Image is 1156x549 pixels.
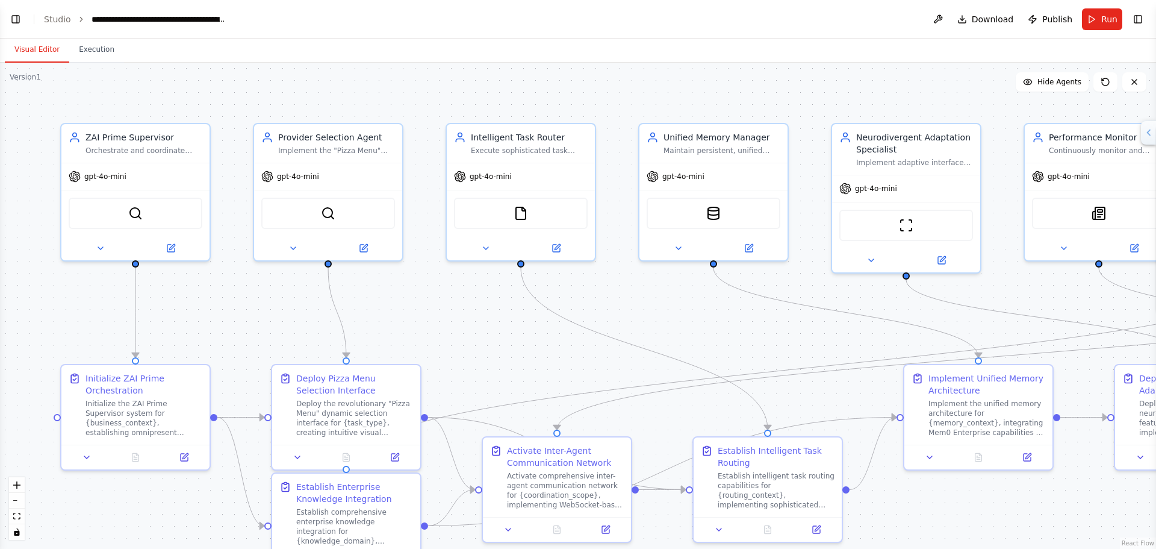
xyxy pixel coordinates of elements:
div: ZAI Prime Supervisor [85,131,202,143]
button: Open in side panel [795,522,837,537]
span: gpt-4o-mini [277,172,319,181]
div: Initialize ZAI Prime Orchestration [85,372,202,397]
span: gpt-4o-mini [470,172,512,181]
div: Provider Selection AgentImplement the "Pizza Menu" dynamic selection interface by analyzing task ... [253,123,403,262]
button: Run [1082,8,1122,30]
button: Open in side panel [715,241,783,256]
button: No output available [321,450,372,465]
g: Edge from e253affa-cbc0-4d53-956d-e9c5c5b589d9 to 7ba35a77-be28-4644-bfb0-4c7db225a8df [428,412,897,532]
g: Edge from d82a41ba-4813-46f8-9d02-1191459e5076 to ea6ae371-2714-4b24-b807-2c8ae5232167 [428,412,686,496]
div: Neurodivergent Adaptation SpecialistImplement adaptive interface features specifically designed f... [831,123,981,274]
div: Initialize the ZAI Prime Supervisor system for {business_context}, establishing omnipresent aware... [85,399,202,438]
button: toggle interactivity [9,524,25,540]
span: gpt-4o-mini [662,172,704,181]
button: Hide Agents [1016,72,1089,92]
div: Deploy the revolutionary "Pizza Menu" dynamic selection interface for {task_type}, creating intui... [296,399,413,438]
g: Edge from 2cac21d7-082b-4e31-87ef-25dd603744f5 to e253affa-cbc0-4d53-956d-e9c5c5b589d9 [217,412,264,532]
g: Edge from d638c9aa-b303-4862-bb39-73a3fe4d8aed to 7ba35a77-be28-4644-bfb0-4c7db225a8df [707,268,984,357]
button: Show left sidebar [7,11,24,28]
div: Activate Inter-Agent Communication Network [507,445,624,469]
div: Establish Intelligent Task RoutingEstablish intelligent task routing capabilities for {routing_co... [692,436,843,543]
div: Execute sophisticated task routing decisions by analyzing task complexity, matching requirements ... [471,146,588,155]
div: Establish Enterprise Knowledge Integration [296,481,413,505]
button: Open in side panel [522,241,590,256]
button: No output available [110,450,161,465]
div: Version 1 [10,72,41,82]
img: SerplyWebSearchTool [321,206,335,221]
div: Establish intelligent task routing capabilities for {routing_context}, implementing sophisticated... [718,471,834,510]
img: FileReadTool [514,206,528,221]
div: Implement Unified Memory ArchitectureImplement the unified memory architecture for {memory_contex... [903,364,1054,471]
g: Edge from 878b0520-e090-4d26-b565-3a2b9f7caee4 to ea6ae371-2714-4b24-b807-2c8ae5232167 [515,268,774,430]
div: Establish Intelligent Task Routing [718,445,834,469]
div: Implement Unified Memory Architecture [928,372,1045,397]
div: Unified Memory Manager [663,131,780,143]
div: Implement the unified memory architecture for {memory_context}, integrating Mem0 Enterprise capab... [928,399,1045,438]
g: Edge from d82a41ba-4813-46f8-9d02-1191459e5076 to b4b0a655-55d7-4968-b9c0-814a173e2913 [428,412,475,496]
a: Studio [44,14,71,24]
span: gpt-4o-mini [855,184,897,193]
div: Neurodivergent Adaptation Specialist [856,131,973,155]
button: Visual Editor [5,37,69,63]
g: Edge from 7ba35a77-be28-4644-bfb0-4c7db225a8df to 1352775c-9e2f-4157-b7d3-a88258e76406 [1060,412,1107,424]
div: Unified Memory ManagerMaintain persistent, unified context and memory across all AI providers usi... [638,123,789,262]
div: Initialize ZAI Prime OrchestrationInitialize the ZAI Prime Supervisor system for {business_contex... [60,364,211,471]
g: Edge from e253affa-cbc0-4d53-956d-e9c5c5b589d9 to b4b0a655-55d7-4968-b9c0-814a173e2913 [428,484,475,532]
div: Implement adaptive interface features specifically designed for neurodivergent users, including [... [856,158,973,168]
g: Edge from 14ffa7ac-0466-4d7e-b77d-2c1a224f2a51 to d82a41ba-4813-46f8-9d02-1191459e5076 [322,268,352,357]
span: Publish [1042,13,1072,25]
nav: breadcrumb [44,13,227,25]
div: Deploy Pizza Menu Selection InterfaceDeploy the revolutionary "Pizza Menu" dynamic selection inte... [271,364,421,471]
div: ZAI Prime SupervisorOrchestrate and coordinate multiple AI providers through intelligent task dis... [60,123,211,262]
span: Run [1101,13,1117,25]
button: Open in side panel [907,253,975,268]
button: Open in side panel [585,522,626,537]
div: Provider Selection Agent [278,131,395,143]
button: No output available [532,522,583,537]
button: Open in side panel [163,450,205,465]
button: Publish [1023,8,1077,30]
button: Open in side panel [329,241,397,256]
div: Activate Inter-Agent Communication NetworkActivate comprehensive inter-agent communication networ... [482,436,632,543]
img: SerplyNewsSearchTool [1092,206,1106,221]
a: React Flow attribution [1122,540,1154,547]
div: Intelligent Task Router [471,131,588,143]
div: React Flow controls [9,477,25,540]
button: Execution [69,37,124,63]
div: Activate comprehensive inter-agent communication network for {coordination_scope}, implementing W... [507,471,624,510]
button: Open in side panel [137,241,205,256]
button: Show right sidebar [1130,11,1146,28]
span: gpt-4o-mini [1048,172,1090,181]
button: Download [952,8,1019,30]
div: Orchestrate and coordinate multiple AI providers through intelligent task distribution, maintaini... [85,146,202,155]
button: zoom out [9,493,25,509]
div: Intelligent Task RouterExecute sophisticated task routing decisions by analyzing task complexity,... [446,123,596,262]
button: Open in side panel [374,450,415,465]
div: Implement the "Pizza Menu" dynamic selection interface by analyzing task requirements, evaluating... [278,146,395,155]
img: SerplyWebSearchTool [128,206,143,221]
g: Edge from b4b0a655-55d7-4968-b9c0-814a173e2913 to ea6ae371-2714-4b24-b807-2c8ae5232167 [639,484,686,496]
button: zoom in [9,477,25,493]
img: ScrapeWebsiteTool [899,218,913,233]
div: Establish comprehensive enterprise knowledge integration for {knowledge_domain}, connecting Azure... [296,507,413,546]
span: gpt-4o-mini [84,172,126,181]
button: No output available [953,450,1004,465]
button: Open in side panel [1006,450,1048,465]
g: Edge from ea6ae371-2714-4b24-b807-2c8ae5232167 to 7ba35a77-be28-4644-bfb0-4c7db225a8df [850,412,897,496]
div: Maintain persistent, unified context and memory across all AI providers using advanced memory int... [663,146,780,155]
img: CouchbaseFTSVectorSearchTool [706,206,721,221]
g: Edge from 0175bbd1-7e1a-405c-809e-54d660a2f289 to 2cac21d7-082b-4e31-87ef-25dd603744f5 [129,268,141,357]
button: fit view [9,509,25,524]
button: No output available [742,522,794,537]
div: Deploy Pizza Menu Selection Interface [296,372,413,397]
g: Edge from 2cac21d7-082b-4e31-87ef-25dd603744f5 to d82a41ba-4813-46f8-9d02-1191459e5076 [217,412,264,424]
span: Download [972,13,1014,25]
span: Hide Agents [1037,77,1081,87]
